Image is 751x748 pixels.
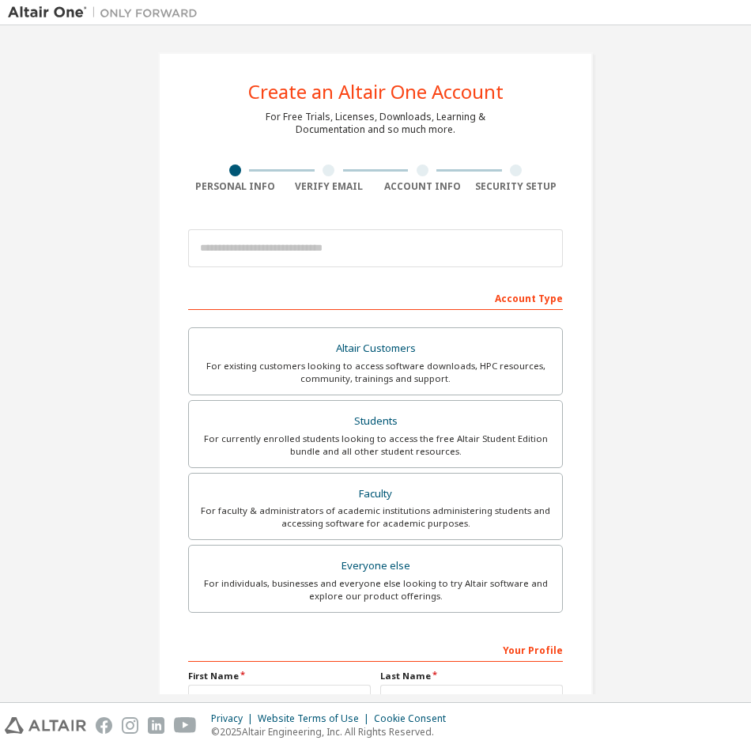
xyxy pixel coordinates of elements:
div: Account Type [188,285,563,310]
div: Account Info [375,180,470,193]
div: For existing customers looking to access software downloads, HPC resources, community, trainings ... [198,360,553,385]
div: Website Terms of Use [258,712,374,725]
div: Privacy [211,712,258,725]
div: Students [198,410,553,433]
div: Altair Customers [198,338,553,360]
div: Cookie Consent [374,712,455,725]
div: For currently enrolled students looking to access the free Altair Student Edition bundle and all ... [198,433,553,458]
div: For individuals, businesses and everyone else looking to try Altair software and explore our prod... [198,577,553,603]
div: Everyone else [198,555,553,577]
div: Create an Altair One Account [248,82,504,101]
div: For Free Trials, Licenses, Downloads, Learning & Documentation and so much more. [266,111,485,136]
label: First Name [188,670,371,682]
img: youtube.svg [174,717,197,734]
img: instagram.svg [122,717,138,734]
p: © 2025 Altair Engineering, Inc. All Rights Reserved. [211,725,455,739]
div: Faculty [198,483,553,505]
div: Your Profile [188,637,563,662]
img: linkedin.svg [148,717,164,734]
div: For faculty & administrators of academic institutions administering students and accessing softwa... [198,504,553,530]
img: Altair One [8,5,206,21]
div: Verify Email [282,180,376,193]
div: Personal Info [188,180,282,193]
div: Security Setup [470,180,564,193]
img: facebook.svg [96,717,112,734]
img: altair_logo.svg [5,717,86,734]
label: Last Name [380,670,563,682]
